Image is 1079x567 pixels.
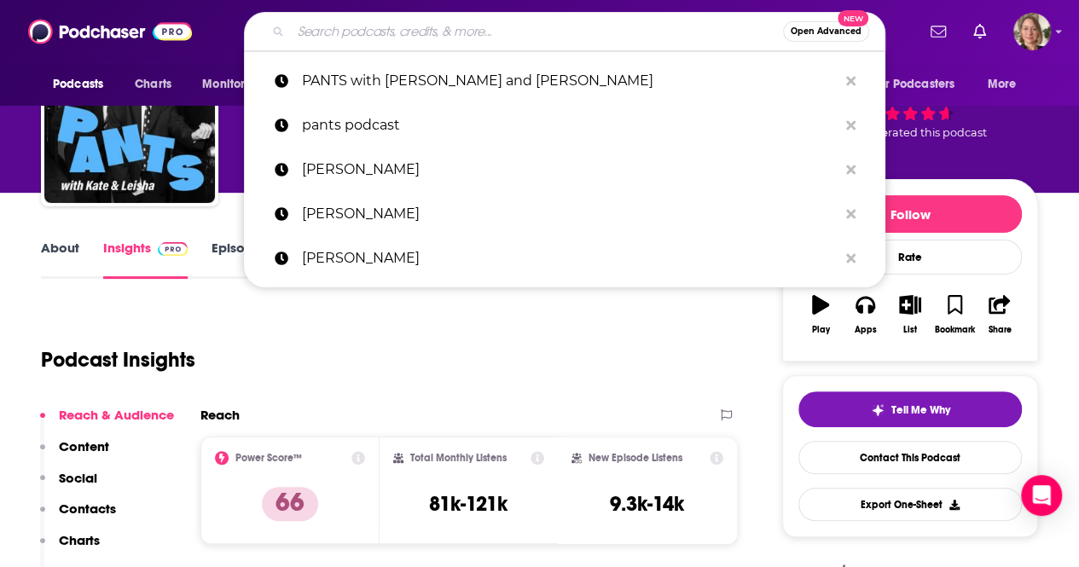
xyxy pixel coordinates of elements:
h2: Power Score™ [235,452,302,464]
button: Play [798,284,843,345]
button: Contacts [40,500,116,532]
h3: 9.3k-14k [610,491,684,517]
h1: Podcast Insights [41,347,195,373]
img: tell me why sparkle [871,403,885,417]
a: [PERSON_NAME] [244,236,885,281]
img: User Profile [1013,13,1051,50]
button: Export One-Sheet [798,488,1022,521]
p: Contacts [59,500,116,517]
p: Michelle Atwood [302,148,838,192]
button: Open AdvancedNew [783,21,869,42]
img: Podchaser Pro [158,242,188,256]
img: Podchaser - Follow, Share and Rate Podcasts [28,15,192,48]
span: Podcasts [53,72,103,96]
div: Open Intercom Messenger [1021,475,1062,516]
a: Contact This Podcast [798,441,1022,474]
span: For Podcasters [873,72,954,96]
button: Charts [40,532,100,564]
span: Tell Me Why [891,403,950,417]
a: [PERSON_NAME] [244,148,885,192]
span: Open Advanced [791,27,861,36]
span: New [838,10,868,26]
p: Charts [59,532,100,548]
button: Social [40,470,97,501]
h2: Reach [200,407,240,423]
span: Monitoring [202,72,263,96]
button: Reach & Audience [40,407,174,438]
a: Show notifications dropdown [924,17,953,46]
a: InsightsPodchaser Pro [103,240,188,279]
div: Bookmark [935,325,975,335]
a: Charts [124,68,182,101]
h2: Total Monthly Listens [410,452,507,464]
button: Apps [843,284,887,345]
button: open menu [190,68,285,101]
span: More [988,72,1017,96]
p: Reach & Audience [59,407,174,423]
button: open menu [41,68,125,101]
div: Search podcasts, credits, & more... [244,12,885,51]
a: Show notifications dropdown [966,17,993,46]
button: Show profile menu [1013,13,1051,50]
button: Bookmark [932,284,977,345]
div: List [903,325,917,335]
a: About [41,240,79,279]
img: PANTS with Kate and Leisha [44,32,215,203]
a: [PERSON_NAME] [244,192,885,236]
button: open menu [861,68,979,101]
a: pants podcast [244,103,885,148]
span: Logged in as AriFortierPr [1013,13,1051,50]
span: rated this podcast [888,126,987,139]
p: pants podcast [302,103,838,148]
button: List [888,284,932,345]
button: open menu [976,68,1038,101]
div: Share [988,325,1011,335]
h2: New Episode Listens [589,452,682,464]
p: Mathilde Jourdan [302,236,838,281]
button: Content [40,438,109,470]
a: Episodes400 [212,240,299,279]
p: Social [59,470,97,486]
div: Apps [855,325,877,335]
div: Rate [798,240,1022,275]
p: 66 [262,487,318,521]
button: Share [977,284,1022,345]
p: Content [59,438,109,454]
button: tell me why sparkleTell Me Why [798,391,1022,427]
input: Search podcasts, credits, & more... [291,18,783,45]
p: PANTS with Kate and Leisha [302,59,838,103]
a: PANTS with [PERSON_NAME] and [PERSON_NAME] [244,59,885,103]
button: Follow [798,195,1022,233]
div: Play [812,325,830,335]
span: Charts [135,72,171,96]
h3: 81k-121k [429,491,508,517]
p: Jacqueline Toboni [302,192,838,236]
